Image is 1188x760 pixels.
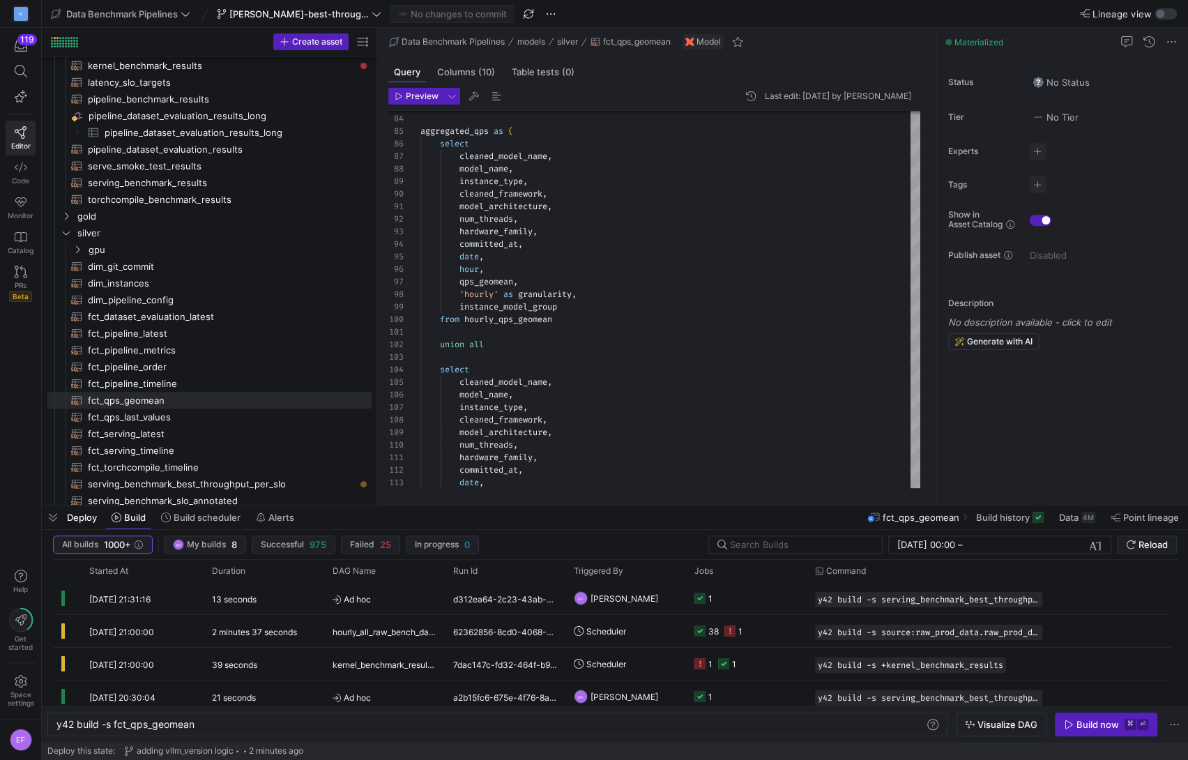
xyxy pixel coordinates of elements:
[445,648,565,680] div: 7dac147c-fd32-464f-b9c1-2acb44193193
[948,112,1018,122] span: Tier
[883,512,959,523] span: fct_qps_geomean
[47,342,372,358] div: Press SPACE to select this row.
[518,464,523,476] span: ,
[88,309,356,325] span: fct_dataset_evaluation_latest​​​​​​​​​​
[105,125,356,141] span: pipeline_dataset_evaluation_results_long​​​​​​​​​
[459,439,513,450] span: num_threads
[738,615,742,648] div: 1
[464,539,470,550] span: 0
[6,33,36,59] button: 119
[1137,719,1148,730] kbd: ⏎
[948,210,1003,229] span: Show in Asset Catalog
[6,225,36,260] a: Catalog
[533,452,538,463] span: ,
[47,74,372,91] div: Press SPACE to select this row.
[459,188,542,199] span: cleaned_framework
[8,211,33,220] span: Monitor
[388,175,404,188] div: 89
[459,464,518,476] span: committed_at
[1033,77,1044,88] img: No status
[388,188,404,200] div: 90
[66,8,178,20] span: Data Benchmark Pipelines
[388,275,404,288] div: 97
[513,213,518,225] span: ,
[453,566,478,576] span: Run Id
[47,442,372,459] div: Press SPACE to select this row.
[818,628,1039,637] span: y42 build -s source:raw_prod_data.raw_prod_data_git_revisions+ -s source:raw_prod_data.raw_prod_d...
[47,57,372,74] div: Press SPACE to select this row.
[459,213,513,225] span: num_threads
[459,151,547,162] span: cleaned_model_name
[459,276,513,287] span: qps_geomean
[459,414,542,425] span: cleaned_framework
[6,155,36,190] a: Code
[15,281,26,289] span: PRs
[572,289,577,300] span: ,
[88,142,356,158] span: pipeline_dataset_evaluation_results​​​​​​​​​​
[459,389,508,400] span: model_name
[47,275,372,291] div: Press SPACE to select this row.
[479,477,484,488] span: ,
[14,7,28,21] div: M
[826,566,866,576] span: Command
[388,88,443,105] button: Preview
[47,191,372,208] a: torchcompile_benchmark_results​​​​​​​​​​
[47,409,372,425] div: Press SPACE to select this row.
[47,91,372,107] a: pipeline_benchmark_results​​​​​​​​​​
[89,108,370,124] span: pipeline_dataset_evaluation_results_long​​​​​​​​
[388,112,404,125] div: 84
[292,37,342,47] span: Create asset
[10,729,32,751] div: EF
[47,174,372,191] a: serving_benchmark_results​​​​​​​​​​
[1055,713,1157,736] button: Build now⌘⏎
[273,33,349,50] button: Create asset
[105,506,152,529] button: Build
[1033,112,1044,123] img: No tier
[445,615,565,647] div: 62362856-8cd0-4068-8d0f-11f8daed0f4c
[47,358,372,375] div: Press SPACE to select this row.
[137,746,234,756] span: adding vllm_version logic
[212,627,297,637] y42-duration: 2 minutes 37 seconds
[12,176,29,185] span: Code
[88,192,356,208] span: torchcompile_benchmark_results​​​​​​​​​​
[948,317,1182,328] p: No description available - click to edit
[47,107,372,124] div: Press SPACE to select this row.
[523,402,528,413] span: ,
[88,393,356,409] span: fct_qps_geomean​​​​​​​​​​
[513,276,518,287] span: ,
[1033,112,1079,123] span: No Tier
[380,539,391,550] span: 25
[587,33,674,50] button: fct_qps_geomean
[47,225,372,241] div: Press SPACE to select this row.
[694,566,713,576] span: Jobs
[542,188,547,199] span: ,
[388,388,404,401] div: 106
[388,301,404,313] div: 99
[47,392,372,409] a: fct_qps_geomean​​​​​​​​​​
[47,342,372,358] a: fct_pipeline_metrics​​​​​​​​​​
[47,442,372,459] a: fct_serving_timeline​​​​​​​​​​
[88,459,356,476] span: fct_torchcompile_timeline​​​​​​​​​​
[1076,719,1119,730] div: Build now
[88,275,356,291] span: dim_instances​​​​​​​​​​
[333,616,436,648] span: hourly_all_raw_bench_data_sync
[948,298,1182,308] p: Description
[388,137,404,150] div: 86
[155,506,247,529] button: Build scheduler
[88,426,356,442] span: fct_serving_latest​​​​​​​​​​
[508,126,513,137] span: (
[53,582,1171,615] div: Press SPACE to select this row.
[440,339,464,350] span: union
[388,313,404,326] div: 100
[1059,512,1079,523] span: Data
[586,615,626,648] span: Scheduler
[8,690,34,707] span: Space settings
[212,594,257,605] y42-duration: 13 seconds
[333,648,436,681] span: kernel_benchmark_results_sync
[958,539,963,550] span: –
[350,540,374,549] span: Failed
[88,91,356,107] span: pipeline_benchmark_results​​​​​​​​​​
[459,402,523,413] span: instance_type
[685,38,694,46] img: undefined
[53,615,1171,648] div: Press SPACE to select this row.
